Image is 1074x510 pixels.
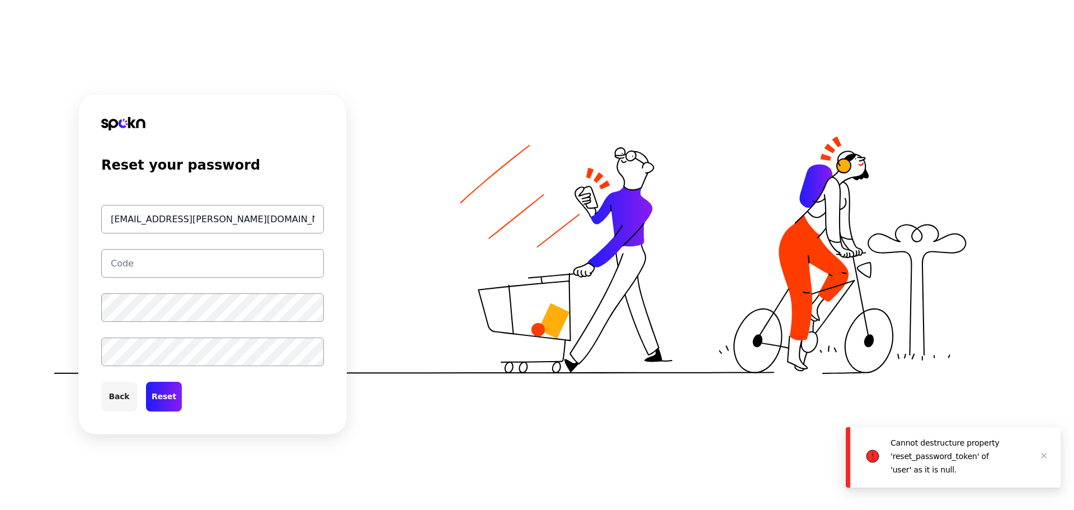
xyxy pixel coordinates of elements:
[891,438,1000,474] p: Cannot destructure property 'reset_password_token' of 'user' as it is null.
[101,205,324,233] input: Email
[101,157,260,174] h2: Reset your password
[146,382,182,411] button: Reset
[101,249,324,278] input: Code
[101,382,137,411] button: Back
[1040,452,1047,459] span: close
